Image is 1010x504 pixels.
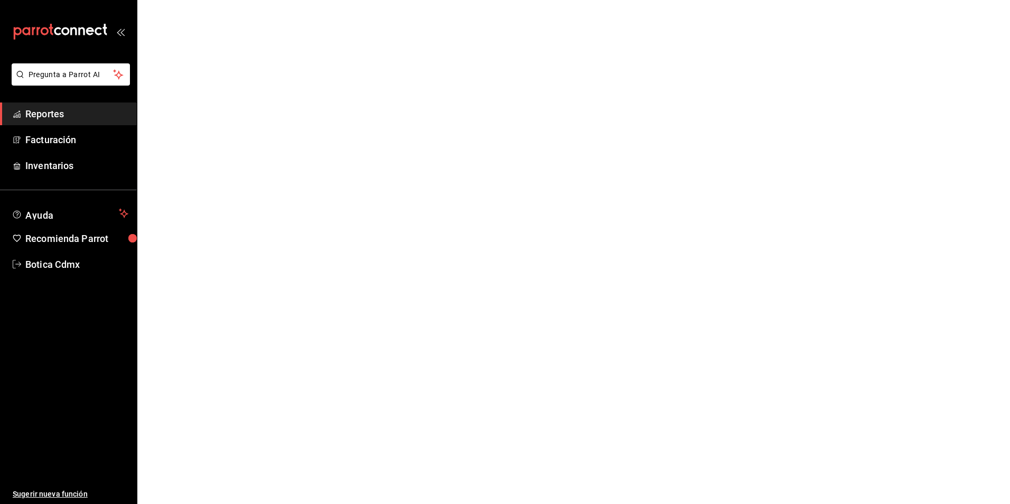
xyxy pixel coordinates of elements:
[25,108,64,119] font: Reportes
[7,77,130,88] a: Pregunta a Parrot AI
[25,233,108,244] font: Recomienda Parrot
[116,27,125,36] button: open_drawer_menu
[25,160,73,171] font: Inventarios
[25,207,115,220] span: Ayuda
[25,134,76,145] font: Facturación
[13,490,88,498] font: Sugerir nueva función
[25,259,80,270] font: Botica Cdmx
[12,63,130,86] button: Pregunta a Parrot AI
[29,69,114,80] span: Pregunta a Parrot AI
